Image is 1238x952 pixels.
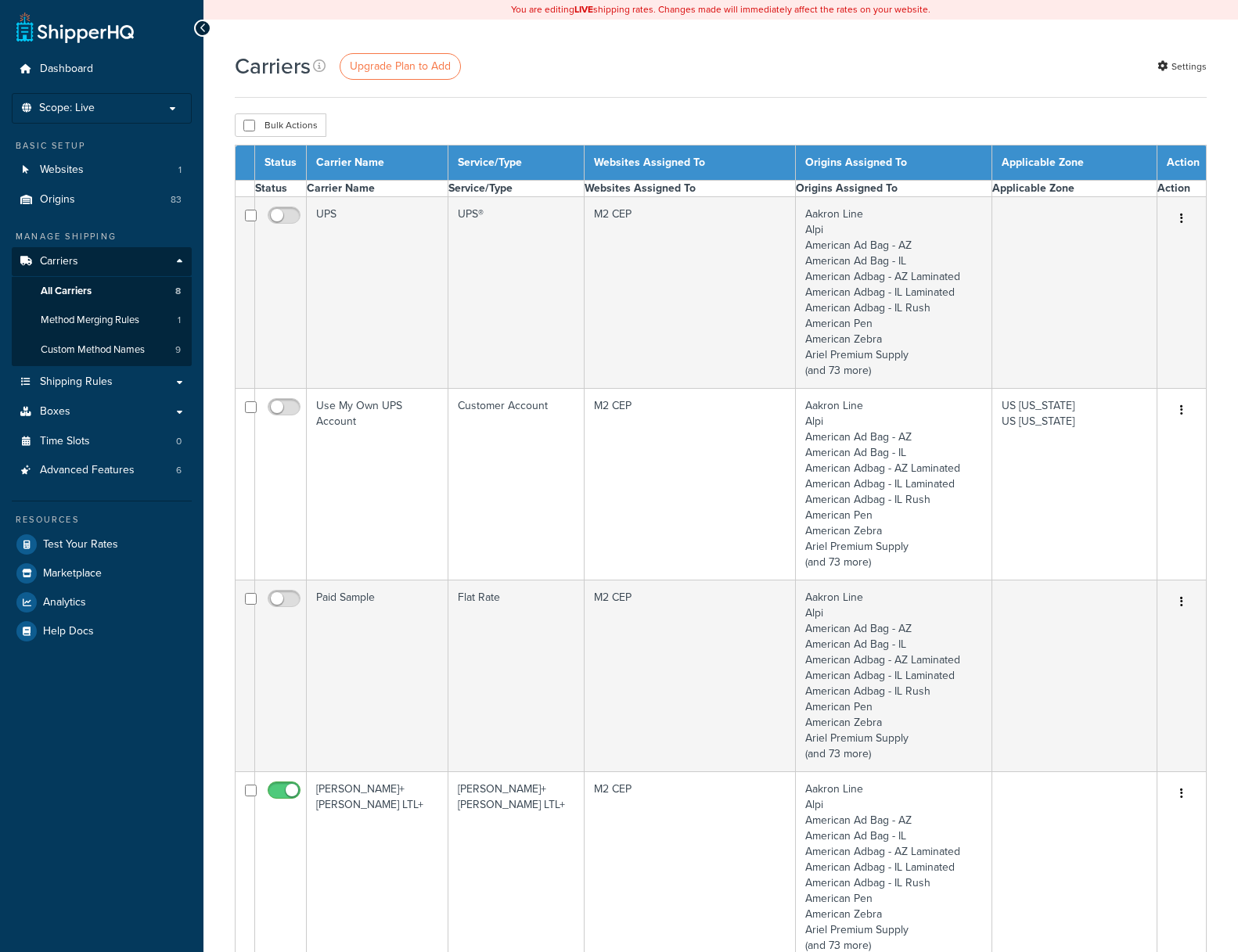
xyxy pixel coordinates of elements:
span: 6 [176,464,182,477]
th: Applicable Zone [992,145,1157,181]
span: All Carriers [41,285,92,298]
button: Bulk Actions [235,113,326,137]
a: All Carriers 8 [12,277,192,306]
span: Marketplace [43,567,102,580]
th: Origins Assigned To [796,145,992,181]
td: M2 CEP [584,197,796,389]
b: LIVE [574,2,593,16]
span: Analytics [43,596,86,609]
span: Origins [40,193,75,207]
div: Resources [12,513,192,526]
th: Websites Assigned To [584,145,796,181]
a: Advanced Features 6 [12,456,192,485]
a: Custom Method Names 9 [12,336,192,365]
span: Method Merging Rules [41,314,139,327]
span: Websites [40,163,84,177]
th: Origins Assigned To [796,181,992,197]
a: Shipping Rules [12,368,192,397]
li: Websites [12,156,192,185]
a: Settings [1157,56,1207,77]
a: Test Your Rates [12,530,192,559]
a: ShipperHQ Home [16,12,134,43]
span: 9 [175,343,181,357]
span: 1 [178,314,181,327]
span: Scope: Live [39,102,95,115]
span: Custom Method Names [41,343,145,357]
th: Carrier Name [307,181,448,197]
td: Use My Own UPS Account [307,389,448,580]
th: Status [255,181,307,197]
td: UPS [307,197,448,389]
td: Aakron Line Alpi American Ad Bag - AZ American Ad Bag - IL American Adbag - AZ Laminated American... [796,197,992,389]
span: Boxes [40,405,70,419]
span: Upgrade Plan to Add [350,58,451,74]
li: Time Slots [12,427,192,456]
span: Test Your Rates [43,538,118,551]
div: Basic Setup [12,139,192,153]
li: Method Merging Rules [12,306,192,335]
a: Carriers [12,247,192,276]
span: 83 [171,193,182,207]
span: 1 [178,163,182,177]
th: Status [255,145,307,181]
td: M2 CEP [584,580,796,772]
a: Boxes [12,397,192,426]
td: Paid Sample [307,580,448,772]
td: M2 CEP [584,389,796,580]
div: Manage Shipping [12,230,192,243]
span: 0 [176,435,182,448]
a: Method Merging Rules 1 [12,306,192,335]
th: Applicable Zone [992,181,1157,197]
th: Action [1157,181,1207,197]
th: Service/Type [448,145,584,181]
th: Carrier Name [307,145,448,181]
td: UPS® [448,197,584,389]
li: All Carriers [12,277,192,306]
td: US [US_STATE] US [US_STATE] [992,389,1157,580]
th: Websites Assigned To [584,181,796,197]
td: Aakron Line Alpi American Ad Bag - AZ American Ad Bag - IL American Adbag - AZ Laminated American... [796,580,992,772]
a: Analytics [12,588,192,616]
a: Dashboard [12,55,192,84]
li: Custom Method Names [12,336,192,365]
a: Websites 1 [12,156,192,185]
span: Advanced Features [40,464,135,477]
li: Advanced Features [12,456,192,485]
span: 8 [175,285,181,298]
h1: Carriers [235,51,311,81]
a: Upgrade Plan to Add [340,53,461,80]
li: Origins [12,185,192,214]
a: Marketplace [12,559,192,587]
a: Origins 83 [12,185,192,214]
span: Carriers [40,255,78,268]
th: Action [1157,145,1207,181]
a: Time Slots 0 [12,427,192,456]
td: Flat Rate [448,580,584,772]
td: Aakron Line Alpi American Ad Bag - AZ American Ad Bag - IL American Adbag - AZ Laminated American... [796,389,992,580]
td: Customer Account [448,389,584,580]
span: Time Slots [40,435,90,448]
th: Service/Type [448,181,584,197]
li: Carriers [12,247,192,366]
span: Shipping Rules [40,375,113,389]
span: Help Docs [43,625,94,638]
span: Dashboard [40,63,93,76]
a: Help Docs [12,617,192,645]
